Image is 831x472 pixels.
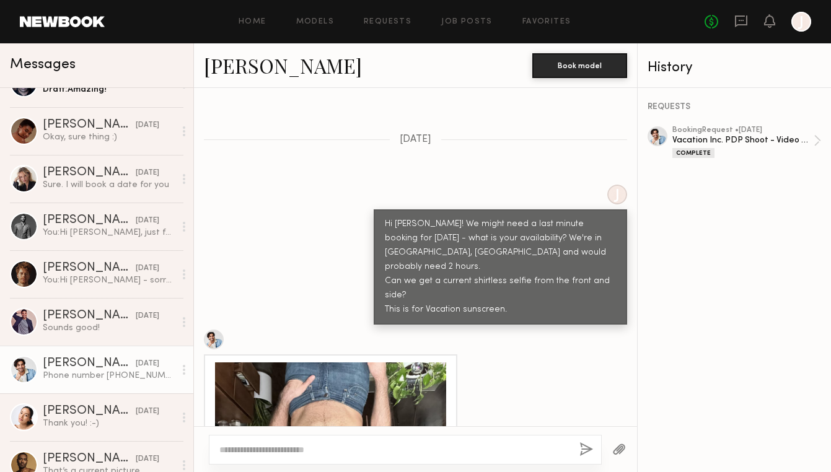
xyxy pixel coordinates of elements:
div: booking Request • [DATE] [672,126,814,134]
div: Phone number [PHONE_NUMBER] Email [EMAIL_ADDRESS][DOMAIN_NAME] [43,370,175,382]
span: Messages [10,58,76,72]
a: bookingRequest •[DATE]Vacation Inc. PDP Shoot - Video Day 3Complete [672,126,821,158]
div: REQUESTS [648,103,821,111]
div: [PERSON_NAME] [43,167,136,179]
div: Okay, sure thing :) [43,131,175,143]
a: Models [296,18,334,26]
div: Complete [672,148,714,158]
button: Book model [532,53,627,78]
div: Sure. I will book a date for you [43,179,175,191]
div: [DATE] [136,310,159,322]
div: [DATE] [136,453,159,465]
a: [PERSON_NAME] [204,52,362,79]
div: [DATE] [136,263,159,274]
div: [PERSON_NAME] [43,214,136,227]
div: [PERSON_NAME] [43,357,136,370]
div: [DATE] [136,120,159,131]
div: [DATE] [136,215,159,227]
div: History [648,61,821,75]
div: Sounds good! [43,322,175,334]
div: [DATE] [136,406,159,417]
div: Hi [PERSON_NAME]! We might need a last minute booking for [DATE] - what is your availability? We'... [385,217,616,317]
div: [PERSON_NAME] [43,405,136,417]
div: Draft: Amazing! [43,84,175,95]
div: You: Hi [PERSON_NAME] - sorry for the late response but we figured it out, all set. Thanks again. [43,274,175,286]
div: [DATE] [136,358,159,370]
div: [PERSON_NAME] [43,310,136,322]
a: Home [239,18,266,26]
a: Job Posts [441,18,493,26]
div: Thank you! :-) [43,417,175,429]
a: Requests [364,18,411,26]
div: [PERSON_NAME] [43,119,136,131]
a: Book model [532,59,627,70]
span: [DATE] [400,134,431,145]
div: Vacation Inc. PDP Shoot - Video Day 3 [672,134,814,146]
div: [DATE] [136,167,159,179]
a: Favorites [522,18,571,26]
div: [PERSON_NAME] [43,453,136,465]
div: You: Hi [PERSON_NAME], just following up here! We're hoping to lock by EOW [43,227,175,238]
a: J [791,12,811,32]
div: [PERSON_NAME] [43,262,136,274]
